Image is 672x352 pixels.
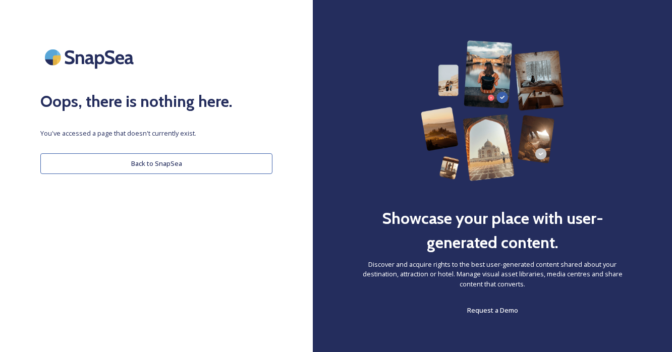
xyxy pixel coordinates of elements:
span: You've accessed a page that doesn't currently exist. [40,129,272,138]
h2: Showcase your place with user-generated content. [353,206,632,255]
span: Request a Demo [467,306,518,315]
h2: Oops, there is nothing here. [40,89,272,113]
img: 63b42ca75bacad526042e722_Group%20154-p-800.png [421,40,565,181]
span: Discover and acquire rights to the best user-generated content shared about your destination, att... [353,260,632,289]
img: SnapSea Logo [40,40,141,74]
button: Back to SnapSea [40,153,272,174]
a: Request a Demo [467,304,518,316]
